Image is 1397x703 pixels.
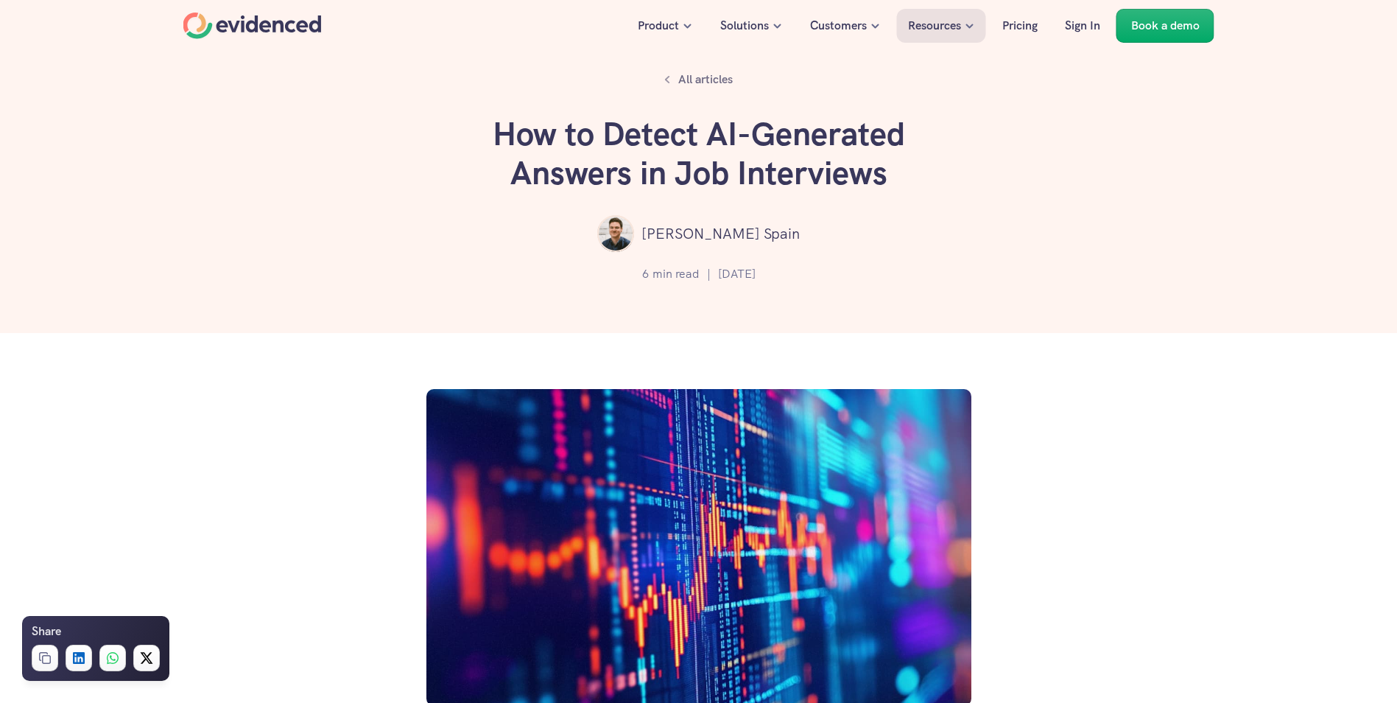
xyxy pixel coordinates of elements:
a: All articles [656,66,741,93]
p: All articles [678,70,733,89]
p: [DATE] [718,265,756,284]
img: "" [597,215,634,252]
p: Pricing [1002,16,1038,35]
p: Resources [908,16,961,35]
p: | [707,265,711,284]
a: Home [183,13,322,39]
a: Book a demo [1116,9,1214,43]
a: Sign In [1054,9,1111,43]
p: [PERSON_NAME] Spain [641,222,800,245]
p: 6 [642,265,649,284]
h1: How to Detect AI-Generated Answers in Job Interviews [478,115,920,193]
p: min read [652,265,700,284]
h6: Share [32,622,61,641]
p: Solutions [720,16,769,35]
p: Customers [810,16,867,35]
p: Book a demo [1131,16,1200,35]
p: Product [638,16,679,35]
a: Pricing [991,9,1049,43]
p: Sign In [1065,16,1100,35]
